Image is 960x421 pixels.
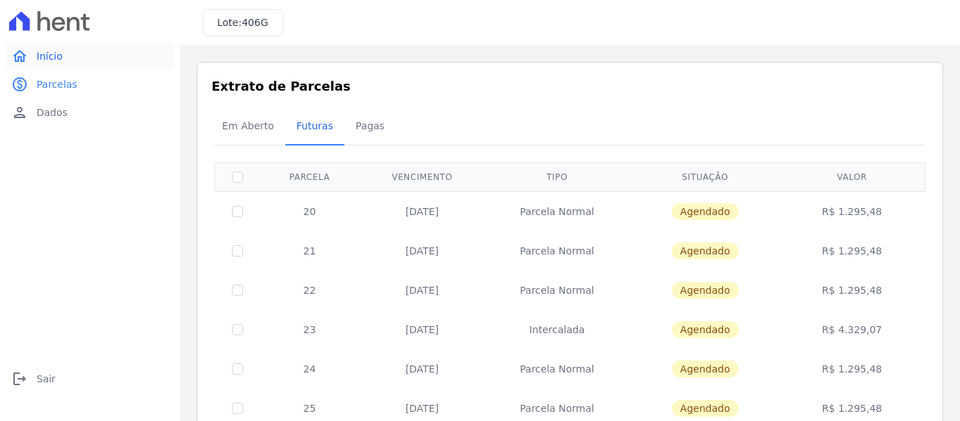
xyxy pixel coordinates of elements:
[6,42,174,70] a: homeInício
[672,400,739,417] span: Agendado
[260,191,359,231] td: 20
[781,191,923,231] td: R$ 1.295,48
[11,104,28,121] i: person
[260,231,359,271] td: 21
[672,321,739,338] span: Agendado
[260,271,359,310] td: 22
[212,77,928,96] h3: Extrato de Parcelas
[347,112,393,140] span: Pagas
[781,231,923,271] td: R$ 1.295,48
[359,271,485,310] td: [DATE]
[214,112,283,140] span: Em Aberto
[37,77,77,91] span: Parcelas
[781,310,923,349] td: R$ 4.329,07
[672,361,739,377] span: Agendado
[781,349,923,389] td: R$ 1.295,48
[285,109,344,145] a: Futuras
[11,48,28,65] i: home
[211,109,285,145] a: Em Aberto
[37,105,67,119] span: Dados
[217,15,268,30] h3: Lote:
[359,162,485,191] th: Vencimento
[629,162,781,191] th: Situação
[37,372,56,386] span: Sair
[6,98,174,127] a: personDados
[485,271,629,310] td: Parcela Normal
[11,76,28,93] i: paid
[359,349,485,389] td: [DATE]
[485,231,629,271] td: Parcela Normal
[260,162,359,191] th: Parcela
[288,112,342,140] span: Futuras
[485,310,629,349] td: Intercalada
[260,310,359,349] td: 23
[672,282,739,299] span: Agendado
[37,49,63,63] span: Início
[359,310,485,349] td: [DATE]
[781,271,923,310] td: R$ 1.295,48
[11,370,28,387] i: logout
[6,70,174,98] a: paidParcelas
[260,349,359,389] td: 24
[485,162,629,191] th: Tipo
[672,203,739,220] span: Agendado
[359,231,485,271] td: [DATE]
[6,365,174,393] a: logoutSair
[672,242,739,259] span: Agendado
[242,17,268,28] span: 406G
[485,191,629,231] td: Parcela Normal
[359,191,485,231] td: [DATE]
[781,162,923,191] th: Valor
[485,349,629,389] td: Parcela Normal
[344,109,396,145] a: Pagas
